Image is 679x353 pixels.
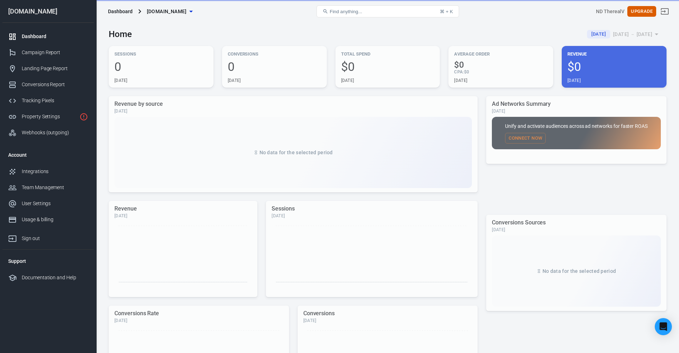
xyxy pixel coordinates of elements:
[108,8,133,15] div: Dashboard
[596,8,624,15] div: Account id: DvnvVDs6
[147,7,187,16] span: laspoin.com
[2,8,94,15] div: [DOMAIN_NAME]
[22,65,88,72] div: Landing Page Report
[2,61,94,77] a: Landing Page Report
[2,253,94,270] li: Support
[79,113,88,121] svg: Property is not installed yet
[22,216,88,223] div: Usage & billing
[656,3,673,20] a: Sign out
[144,5,195,18] button: [DOMAIN_NAME]
[22,184,88,191] div: Team Management
[2,180,94,196] a: Team Management
[2,93,94,109] a: Tracking Pixels
[109,29,132,39] h3: Home
[655,318,672,335] div: Open Intercom Messenger
[22,200,88,207] div: User Settings
[627,6,656,17] button: Upgrade
[22,274,88,281] div: Documentation and Help
[2,28,94,45] a: Dashboard
[2,146,94,163] li: Account
[2,212,94,228] a: Usage & billing
[22,113,77,120] div: Property Settings
[2,196,94,212] a: User Settings
[22,235,88,242] div: Sign out
[22,129,88,136] div: Webhooks (outgoing)
[330,9,362,14] span: Find anything...
[2,163,94,180] a: Integrations
[2,228,94,246] a: Sign out
[440,9,453,14] div: ⌘ + K
[2,45,94,61] a: Campaign Report
[22,33,88,40] div: Dashboard
[22,81,88,88] div: Conversions Report
[22,97,88,104] div: Tracking Pixels
[2,109,94,125] a: Property Settings
[22,49,88,56] div: Campaign Report
[22,168,88,175] div: Integrations
[317,5,459,17] button: Find anything...⌘ + K
[2,77,94,93] a: Conversions Report
[2,125,94,141] a: Webhooks (outgoing)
